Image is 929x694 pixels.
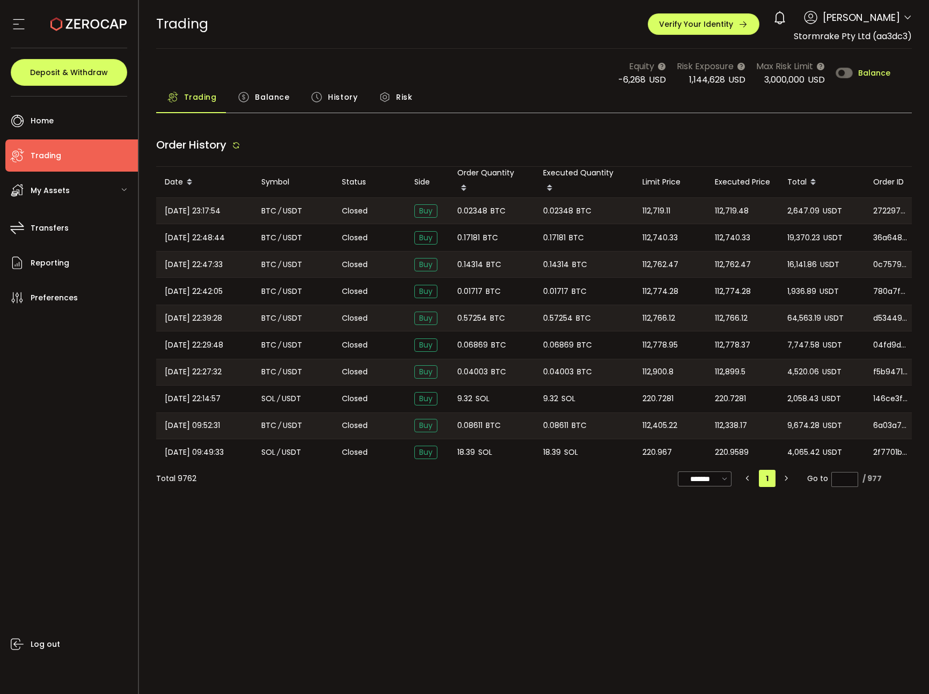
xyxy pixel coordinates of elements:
[873,420,908,431] span: 6a03a79e-2851-4248-bac1-22f5f3c12948
[756,60,813,73] span: Max Risk Limit
[31,113,54,129] span: Home
[564,446,578,459] span: SOL
[824,312,844,324] span: USDT
[634,176,706,188] div: Limit Price
[491,205,506,217] span: BTC
[255,86,289,108] span: Balance
[823,10,900,25] span: [PERSON_NAME]
[165,446,224,459] span: [DATE] 09:49:33
[543,393,558,405] span: 9.32
[457,232,480,244] span: 0.17181
[261,339,276,351] span: BTC
[659,20,733,28] span: Verify Your Identity
[543,259,569,271] span: 0.14314
[414,419,437,432] span: Buy
[283,419,302,432] span: USDT
[715,419,747,432] span: 112,338.17
[873,366,908,378] span: f5b94717-8a91-47be-87f6-37315b07be44
[787,393,818,405] span: 2,058.43
[642,232,678,244] span: 112,740.33
[823,446,842,459] span: USDT
[476,393,489,405] span: SOL
[486,419,501,432] span: BTC
[577,366,592,378] span: BTC
[677,60,734,73] span: Risk Exposure
[787,366,819,378] span: 4,520.06
[807,471,858,486] span: Go to
[873,205,908,217] span: 272297ac-5068-4a9c-b973-bbd1ebfa6835
[278,285,281,298] em: /
[342,447,368,458] span: Closed
[642,285,678,298] span: 112,774.28
[333,176,406,188] div: Status
[165,232,225,244] span: [DATE] 22:48:44
[787,419,820,432] span: 9,674.28
[278,366,281,378] em: /
[457,446,475,459] span: 18.39
[873,259,908,270] span: 0c757992-31e8-4efd-9977-06db795b6f2a
[261,205,276,217] span: BTC
[820,285,839,298] span: USDT
[278,339,281,351] em: /
[165,339,223,351] span: [DATE] 22:29:48
[629,60,654,73] span: Equity
[858,69,890,77] span: Balance
[457,419,482,432] span: 0.08611
[873,339,908,351] span: 04fd9d94-15b3-4c86-a6cd-3147c33c9d04
[642,339,678,351] span: 112,778.95
[543,312,573,324] span: 0.57254
[156,14,208,33] span: Trading
[689,73,725,86] span: 1,144,628
[261,312,276,324] span: BTC
[278,205,281,217] em: /
[865,176,926,188] div: Order ID
[278,232,281,244] em: /
[822,393,841,405] span: USDT
[449,167,535,197] div: Order Quantity
[572,259,587,271] span: BTC
[543,232,566,244] span: 0.17181
[342,420,368,431] span: Closed
[457,312,487,324] span: 0.57254
[642,259,678,271] span: 112,762.47
[278,259,281,271] em: /
[543,285,568,298] span: 0.01717
[31,290,78,306] span: Preferences
[779,173,865,191] div: Total
[706,176,779,188] div: Executed Price
[715,446,749,459] span: 220.9589
[642,205,670,217] span: 112,719.11
[822,366,842,378] span: USDT
[715,205,749,217] span: 112,719.48
[283,259,302,271] span: USDT
[342,313,368,324] span: Closed
[261,366,276,378] span: BTC
[648,13,759,35] button: Verify Your Identity
[787,285,816,298] span: 1,936.89
[414,285,437,298] span: Buy
[486,259,501,271] span: BTC
[283,285,302,298] span: USDT
[283,366,302,378] span: USDT
[642,446,672,459] span: 220.967
[642,393,674,405] span: 220.7281
[543,419,568,432] span: 0.08611
[764,73,804,86] span: 3,000,000
[873,313,908,324] span: d534495a-be03-43bc-ba85-93d1519a48df
[165,205,221,217] span: [DATE] 23:17:54
[787,312,821,324] span: 64,563.19
[715,312,748,324] span: 112,766.12
[873,393,908,404] span: 146ce3f8-3a27-46a2-afc2-300786b8c509
[823,232,843,244] span: USDT
[396,86,412,108] span: Risk
[261,446,275,459] span: SOL
[277,393,280,405] em: /
[278,419,281,432] em: /
[457,285,482,298] span: 0.01717
[31,255,69,271] span: Reporting
[342,339,368,351] span: Closed
[283,232,302,244] span: USDT
[165,419,220,432] span: [DATE] 09:52:31
[342,286,368,297] span: Closed
[184,86,217,108] span: Trading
